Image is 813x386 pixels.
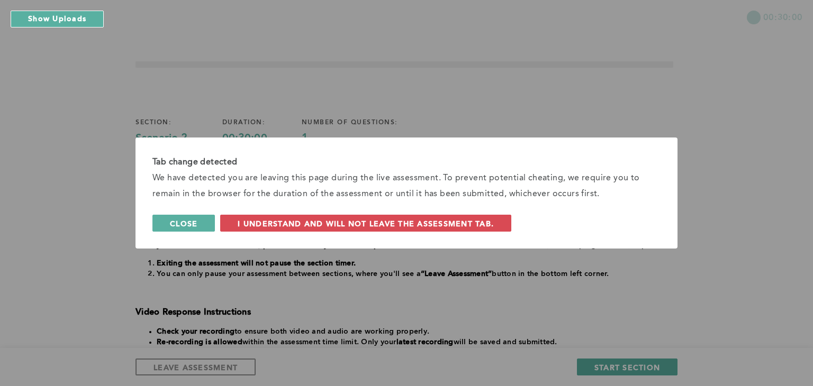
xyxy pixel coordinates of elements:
[152,154,661,170] div: Tab change detected
[11,11,104,27] button: Show Uploads
[170,218,197,228] span: Close
[220,215,511,232] button: I understand and will not leave the assessment tab.
[152,215,215,232] button: Close
[238,218,494,228] span: I understand and will not leave the assessment tab.
[152,170,661,202] div: We have detected you are leaving this page during the live assessment. To prevent potential cheat...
